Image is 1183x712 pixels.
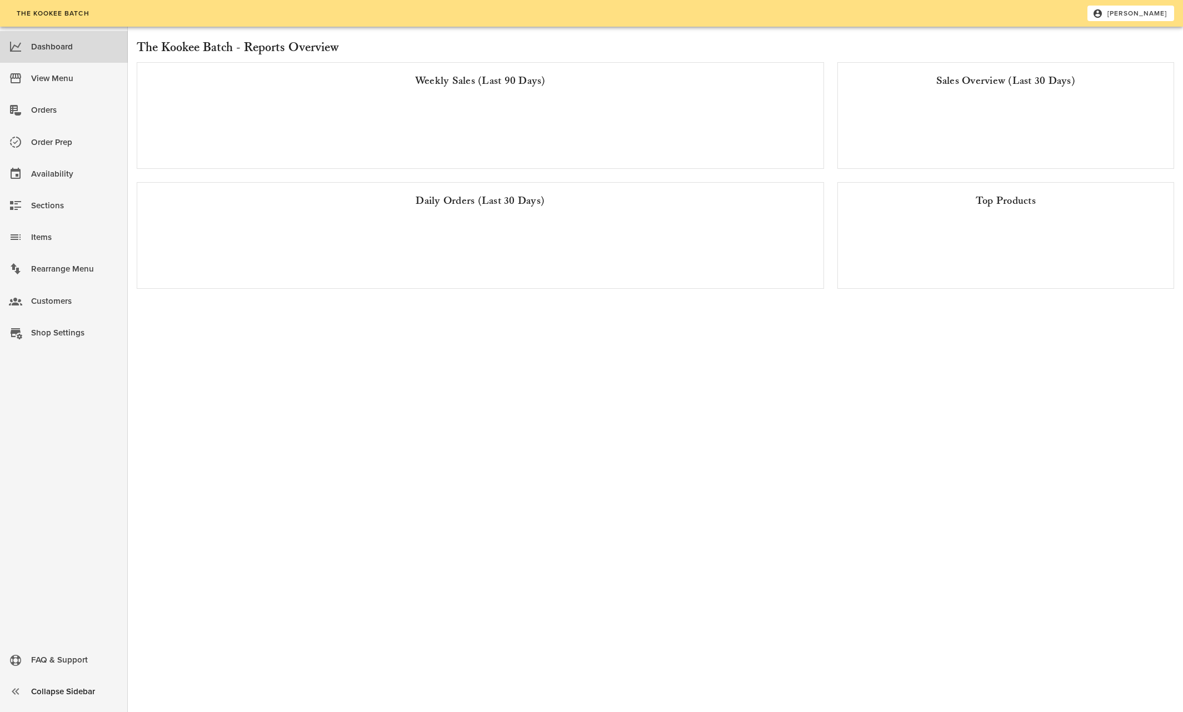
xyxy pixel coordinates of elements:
[31,292,119,310] div: Customers
[31,101,119,119] div: Orders
[137,38,1174,58] h2: The Kookee Batch - Reports Overview
[31,228,119,247] div: Items
[847,72,1165,89] div: Sales Overview (Last 30 Days)
[146,72,815,89] div: Weekly Sales (Last 90 Days)
[16,9,89,17] span: The Kookee Batch
[847,192,1165,209] div: Top Products
[1087,6,1174,21] button: [PERSON_NAME]
[31,324,119,342] div: Shop Settings
[31,165,119,183] div: Availability
[1095,8,1167,18] span: [PERSON_NAME]
[31,683,119,701] div: Collapse Sidebar
[9,6,96,21] a: The Kookee Batch
[31,260,119,278] div: Rearrange Menu
[146,192,815,209] div: Daily Orders (Last 30 Days)
[31,38,119,56] div: Dashboard
[31,69,119,88] div: View Menu
[31,197,119,215] div: Sections
[31,651,119,669] div: FAQ & Support
[31,133,119,152] div: Order Prep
